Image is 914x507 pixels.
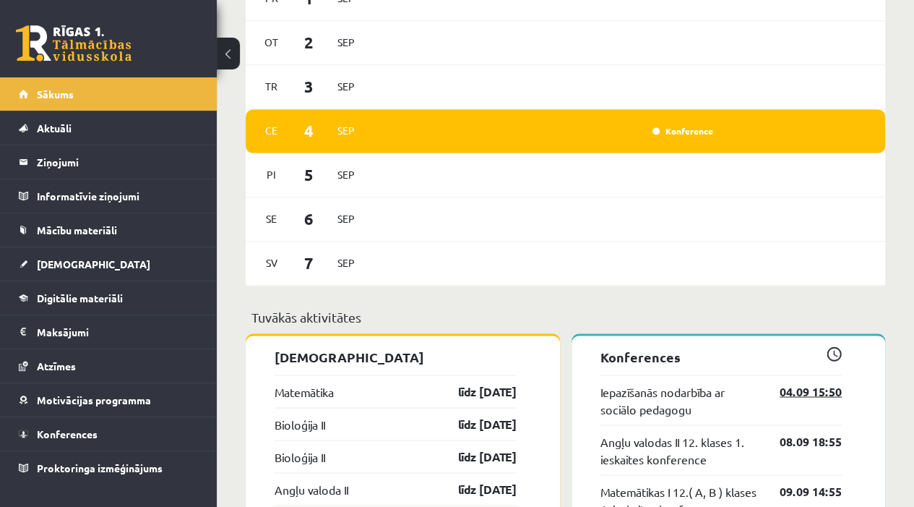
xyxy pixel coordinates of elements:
[16,25,132,61] a: Rīgas 1. Tālmācības vidusskola
[37,461,163,474] span: Proktoringa izmēģinājums
[19,247,199,281] a: [DEMOGRAPHIC_DATA]
[331,31,361,54] span: Sep
[37,315,199,349] legend: Maksājumi
[19,77,199,111] a: Sākums
[600,346,842,366] p: Konferences
[256,252,287,274] span: Sv
[331,163,361,186] span: Sep
[433,383,517,400] a: līdz [DATE]
[758,433,842,450] a: 08.09 18:55
[331,119,361,142] span: Sep
[256,75,287,98] span: Tr
[287,119,332,142] span: 4
[433,415,517,433] a: līdz [DATE]
[287,30,332,54] span: 2
[256,119,287,142] span: Ce
[19,145,199,179] a: Ziņojumi
[19,111,199,145] a: Aktuāli
[331,208,361,230] span: Sep
[600,433,759,467] a: Angļu valodas II 12. klases 1. ieskaites konference
[37,145,199,179] legend: Ziņojumi
[19,315,199,349] a: Maksājumi
[275,346,517,366] p: [DEMOGRAPHIC_DATA]
[37,393,151,406] span: Motivācijas programma
[433,480,517,498] a: līdz [DATE]
[275,383,334,400] a: Matemātika
[19,451,199,485] a: Proktoringa izmēģinājums
[256,208,287,230] span: Se
[758,482,842,500] a: 09.09 14:55
[19,349,199,383] a: Atzīmes
[275,448,325,465] a: Bioloģija II
[19,281,199,315] a: Digitālie materiāli
[287,251,332,275] span: 7
[600,383,759,417] a: Iepazīšanās nodarbība ar sociālo pedagogu
[37,179,199,213] legend: Informatīvie ziņojumi
[287,163,332,187] span: 5
[19,213,199,247] a: Mācību materiāli
[287,207,332,231] span: 6
[251,307,879,327] p: Tuvākās aktivitātes
[37,359,76,372] span: Atzīmes
[256,31,287,54] span: Ot
[19,417,199,451] a: Konferences
[287,74,332,98] span: 3
[37,122,72,135] span: Aktuāli
[331,75,361,98] span: Sep
[37,88,74,101] span: Sākums
[652,125,713,137] a: Konference
[37,427,98,440] span: Konferences
[758,383,842,400] a: 04.09 15:50
[19,383,199,417] a: Motivācijas programma
[331,252,361,274] span: Sep
[256,163,287,186] span: Pi
[37,257,150,270] span: [DEMOGRAPHIC_DATA]
[275,480,348,498] a: Angļu valoda II
[19,179,199,213] a: Informatīvie ziņojumi
[433,448,517,465] a: līdz [DATE]
[275,415,325,433] a: Bioloģija II
[37,223,117,237] span: Mācību materiāli
[37,291,123,304] span: Digitālie materiāli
